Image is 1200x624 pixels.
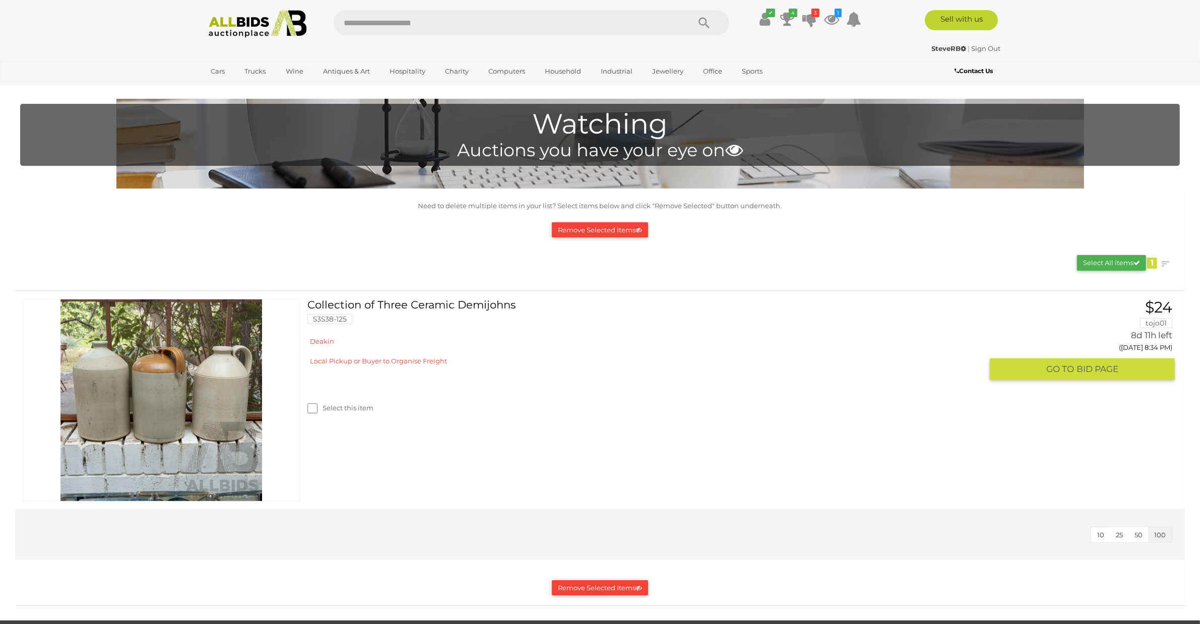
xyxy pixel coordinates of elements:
[997,299,1175,381] a: $24 tojo01 8d 11h left ([DATE] 8:34 PM) GO TOBID PAGE
[1077,363,1118,375] span: BID PAGE
[679,10,729,35] button: Search
[780,10,795,28] a: 4
[1077,255,1146,271] button: Select All items
[438,63,475,80] a: Charity
[925,10,998,30] a: Sell with us
[238,63,273,80] a: Trucks
[802,10,817,28] a: 3
[203,10,312,38] img: Allbids.com.au
[317,63,376,80] a: Antiques & Art
[552,580,648,596] button: Remove Selected Items
[60,299,262,501] img: 53538-125a.jpg
[646,63,690,80] a: Jewellery
[955,67,993,75] b: Contact Us
[932,44,967,52] strong: SteveRB
[1154,531,1166,539] span: 100
[383,63,432,80] a: Hospitality
[1128,527,1149,543] button: 50
[757,10,773,28] a: ✔
[824,10,839,28] a: 1
[315,299,982,332] a: Collection of Three Ceramic Demijohns 53538-125
[811,9,819,17] i: 3
[594,63,639,80] a: Industrial
[205,80,289,96] a: [GEOGRAPHIC_DATA]
[1134,531,1143,539] span: 50
[1148,527,1172,543] button: 100
[1116,531,1123,539] span: 25
[1091,527,1110,543] button: 10
[955,66,995,77] a: Contact Us
[1110,527,1129,543] button: 25
[766,9,775,17] i: ✔
[932,44,968,52] a: SteveRB
[25,109,1175,140] h1: Watching
[990,358,1175,380] button: GO TOBID PAGE
[735,63,769,80] a: Sports
[972,44,1001,52] a: Sign Out
[538,63,588,80] a: Household
[1097,531,1104,539] span: 10
[307,403,373,413] label: Select this item
[482,63,532,80] a: Computers
[968,44,970,52] span: |
[835,9,842,17] i: 1
[279,63,310,80] a: Wine
[1145,298,1172,317] span: $24
[25,141,1175,160] h4: Auctions you have your eye on
[552,222,648,238] button: Remove Selected Items
[205,63,232,80] a: Cars
[789,9,797,17] i: 4
[20,200,1180,212] p: Need to delete multiple items in your list? Select items below and click "Remove Selected" button...
[1046,363,1077,375] span: GO TO
[1147,258,1157,269] div: 1
[697,63,729,80] a: Office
